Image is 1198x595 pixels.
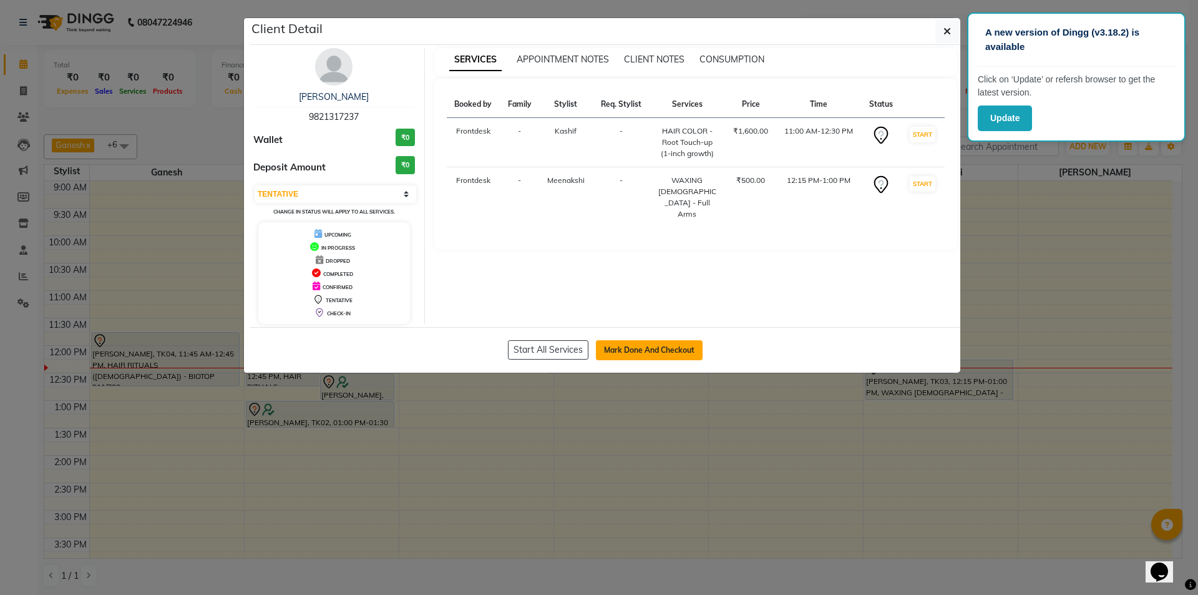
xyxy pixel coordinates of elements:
th: Services [649,91,725,118]
td: Frontdesk [447,118,500,167]
button: Update [978,106,1032,131]
td: - [593,167,650,228]
span: CONSUMPTION [699,54,764,65]
button: START [910,127,935,142]
td: - [500,118,539,167]
td: Frontdesk [447,167,500,228]
span: Meenakshi [547,175,585,185]
p: Click on ‘Update’ or refersh browser to get the latest version. [978,73,1175,99]
span: Kashif [555,126,577,135]
h3: ₹0 [396,156,415,174]
a: [PERSON_NAME] [299,91,369,102]
span: APPOINTMENT NOTES [517,54,609,65]
div: ₹500.00 [733,175,769,186]
span: COMPLETED [323,271,353,277]
span: DROPPED [326,258,350,264]
span: Wallet [253,133,283,147]
span: 9821317237 [309,111,359,122]
th: Booked by [447,91,500,118]
th: Price [726,91,776,118]
h5: Client Detail [251,19,323,38]
td: 11:00 AM-12:30 PM [776,118,861,167]
button: Mark Done And Checkout [596,340,703,360]
th: Stylist [539,91,593,118]
div: WAXING [DEMOGRAPHIC_DATA] - Full Arms [656,175,718,220]
img: avatar [315,48,353,86]
span: SERVICES [449,49,502,71]
h3: ₹0 [396,129,415,147]
span: UPCOMING [324,232,351,238]
span: CONFIRMED [323,284,353,290]
button: Start All Services [508,340,588,360]
td: 12:15 PM-1:00 PM [776,167,861,228]
span: Deposit Amount [253,160,326,175]
th: Status [862,91,901,118]
small: Change in status will apply to all services. [273,209,395,215]
th: Time [776,91,861,118]
span: CLIENT NOTES [624,54,684,65]
span: TENTATIVE [326,297,353,303]
iframe: chat widget [1146,545,1186,583]
td: - [593,118,650,167]
span: IN PROGRESS [321,245,355,251]
button: START [910,176,935,192]
p: A new version of Dingg (v3.18.2) is available [985,26,1167,54]
span: CHECK-IN [327,310,351,317]
th: Family [500,91,539,118]
div: ₹1,600.00 [733,125,769,137]
td: - [500,167,539,228]
th: Req. Stylist [593,91,650,118]
div: HAIR COLOR - Root Touch-up (1-inch growth) [656,125,718,159]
